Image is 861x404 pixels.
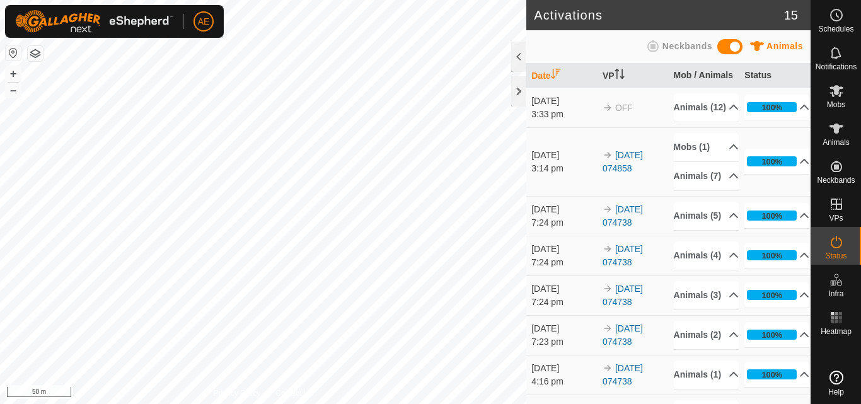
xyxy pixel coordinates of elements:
img: arrow [603,363,613,373]
span: Status [825,252,847,260]
button: Reset Map [6,45,21,61]
p-sorticon: Activate to sort [615,71,625,81]
div: 100% [747,330,797,340]
a: [DATE] 074738 [603,284,643,307]
span: Help [828,388,844,396]
p-accordion-header: 100% [744,243,809,268]
p-accordion-header: 100% [744,149,809,174]
img: arrow [603,284,613,294]
p-accordion-header: 100% [744,203,809,228]
span: Neckbands [817,176,855,184]
img: arrow [603,323,613,333]
div: 3:33 pm [531,108,596,121]
span: Heatmap [821,328,852,335]
p-accordion-header: Mobs (1) [674,133,739,161]
div: [DATE] [531,243,596,256]
img: arrow [603,244,613,254]
p-accordion-header: Animals (2) [674,321,739,349]
span: VPs [829,214,843,222]
div: 4:16 pm [531,375,596,388]
div: 100% [761,329,782,341]
a: [DATE] 074738 [603,323,643,347]
h2: Activations [534,8,784,23]
div: [DATE] [531,322,596,335]
p-accordion-header: Animals (4) [674,241,739,270]
div: 7:24 pm [531,256,596,269]
span: Neckbands [662,41,712,51]
a: Help [811,366,861,401]
img: Gallagher Logo [15,10,173,33]
div: 3:14 pm [531,162,596,175]
div: 7:23 pm [531,335,596,349]
span: Notifications [816,63,857,71]
div: 100% [747,156,797,166]
p-accordion-header: 100% [744,322,809,347]
a: [DATE] 074738 [603,363,643,386]
p-accordion-header: 100% [744,95,809,120]
th: VP [598,64,669,88]
span: AE [198,15,210,28]
span: Mobs [827,101,845,108]
p-accordion-header: Animals (12) [674,93,739,122]
p-sorticon: Activate to sort [551,71,561,81]
div: 100% [747,290,797,300]
p-accordion-header: Animals (3) [674,281,739,309]
button: – [6,83,21,98]
div: 100% [747,369,797,379]
div: 100% [747,250,797,260]
span: Animals [823,139,850,146]
button: Map Layers [28,46,43,61]
div: [DATE] [531,282,596,296]
a: Contact Us [275,388,313,399]
div: 100% [761,289,782,301]
p-accordion-header: 100% [744,362,809,387]
a: Privacy Policy [214,388,261,399]
div: 100% [761,101,782,113]
p-accordion-header: Animals (1) [674,361,739,389]
div: [DATE] [531,95,596,108]
div: 100% [747,211,797,221]
p-accordion-header: Animals (7) [674,162,739,190]
button: + [6,66,21,81]
div: [DATE] [531,203,596,216]
div: 100% [761,156,782,168]
img: arrow [603,204,613,214]
span: OFF [615,103,633,113]
div: 100% [747,102,797,112]
div: 100% [761,250,782,262]
img: arrow [603,103,613,113]
a: [DATE] 074858 [603,150,643,173]
img: arrow [603,150,613,160]
div: 100% [761,210,782,222]
div: [DATE] [531,362,596,375]
span: 15 [784,6,798,25]
a: [DATE] 074738 [603,204,643,228]
span: Animals [766,41,803,51]
span: Infra [828,290,843,297]
p-accordion-header: Animals (5) [674,202,739,230]
th: Mob / Animals [669,64,740,88]
span: Schedules [818,25,853,33]
div: 100% [761,369,782,381]
th: Date [526,64,598,88]
div: [DATE] [531,149,596,162]
p-accordion-header: 100% [744,282,809,308]
div: 7:24 pm [531,216,596,229]
a: [DATE] 074738 [603,244,643,267]
th: Status [739,64,811,88]
div: 7:24 pm [531,296,596,309]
